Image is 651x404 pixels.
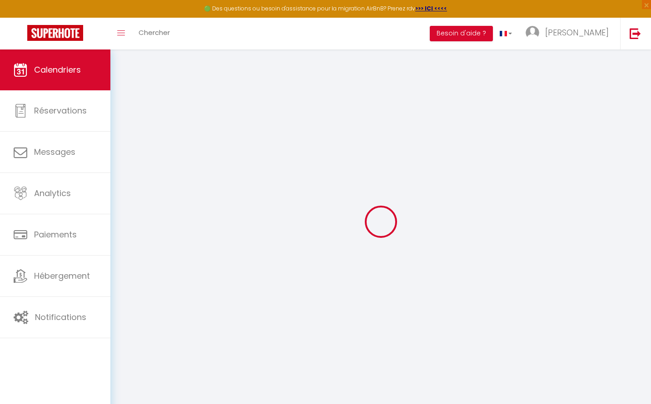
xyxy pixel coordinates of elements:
img: ... [526,26,539,39]
span: [PERSON_NAME] [545,27,609,38]
span: Paiements [34,229,77,240]
a: ... [PERSON_NAME] [519,18,620,49]
span: Hébergement [34,270,90,281]
span: Chercher [139,28,170,37]
span: Calendriers [34,64,81,75]
img: Super Booking [27,25,83,41]
span: Analytics [34,187,71,199]
span: Messages [34,146,75,158]
a: Chercher [132,18,177,49]
img: logout [630,28,641,39]
a: >>> ICI <<<< [415,5,447,12]
button: Besoin d'aide ? [430,26,493,41]
span: Réservations [34,105,87,116]
span: Notifications [35,311,86,323]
